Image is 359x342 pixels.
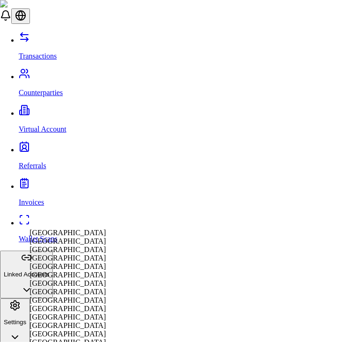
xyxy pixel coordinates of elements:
span: [GEOGRAPHIC_DATA] [29,305,106,312]
span: [GEOGRAPHIC_DATA] [29,330,106,338]
span: [GEOGRAPHIC_DATA] [29,321,106,329]
span: [GEOGRAPHIC_DATA] [29,237,106,245]
p: Referrals [19,162,359,170]
p: Transactions [19,52,359,60]
p: Wallet Scans [19,235,359,243]
p: Counterparties [19,89,359,97]
p: Settings [4,319,26,326]
p: Linked Accounts [4,271,49,278]
span: [GEOGRAPHIC_DATA] [29,262,106,270]
span: [GEOGRAPHIC_DATA] [29,254,106,262]
span: [GEOGRAPHIC_DATA] [29,245,106,253]
p: Virtual Account [19,125,359,134]
span: [GEOGRAPHIC_DATA] [29,296,106,304]
span: [GEOGRAPHIC_DATA] [29,288,106,296]
span: [GEOGRAPHIC_DATA] [29,313,106,321]
p: Invoices [19,198,359,207]
span: [GEOGRAPHIC_DATA] [29,229,106,237]
span: [GEOGRAPHIC_DATA] [29,279,106,287]
span: [GEOGRAPHIC_DATA] [29,271,106,279]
